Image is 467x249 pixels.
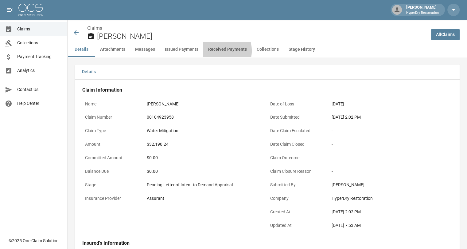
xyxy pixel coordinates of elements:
button: Attachments [95,42,130,57]
button: Received Payments [203,42,252,57]
a: Claims [87,25,102,31]
button: Details [75,65,103,79]
button: Issued Payments [160,42,203,57]
span: Help Center [17,100,62,107]
span: Collections [17,40,62,46]
p: Submitted By [267,179,329,191]
h4: Insured's Information [82,240,452,246]
h2: [PERSON_NAME] [97,32,426,41]
span: Analytics [17,67,62,74]
h4: Claim Information [82,87,452,93]
div: [DATE] 7:53 AM [332,222,449,229]
div: [PERSON_NAME] [332,182,449,188]
div: [DATE] [332,101,449,107]
p: Amount [82,138,144,150]
p: Stage [82,179,144,191]
p: Date Claim Closed [267,138,329,150]
p: Company [267,192,329,204]
p: Insurance Provider [82,192,144,204]
p: Claim Number [82,111,144,123]
p: Committed Amount [82,152,144,164]
div: $32,190.24 [147,141,265,148]
nav: breadcrumb [87,25,426,32]
span: Contact Us [17,86,62,93]
p: HyperDry Restoration [406,10,439,16]
button: open drawer [4,4,16,16]
div: 00104923958 [147,114,265,121]
div: [DATE] 2:02 PM [332,114,449,121]
div: Pending Letter of Intent to Demand Appraisal [147,182,265,188]
div: [DATE] 2:02 PM [332,209,449,215]
span: Payment Tracking [17,53,62,60]
button: Messages [130,42,160,57]
div: Assurant [147,195,265,202]
p: Balance Due [82,165,144,177]
button: Collections [252,42,284,57]
div: - [332,141,449,148]
p: Created At [267,206,329,218]
p: Date Submitted [267,111,329,123]
div: details tabs [75,65,460,79]
div: anchor tabs [68,42,467,57]
p: Updated At [267,219,329,231]
div: $0.00 [147,155,265,161]
div: [PERSON_NAME] [147,101,265,107]
span: Claims [17,26,62,32]
div: - [332,128,449,134]
p: Claim Outcome [267,152,329,164]
div: HyperDry Restoration [332,195,449,202]
button: Stage History [284,42,320,57]
div: - [332,155,449,161]
div: $0.00 [147,168,265,175]
div: - [332,168,449,175]
p: Claim Closure Reason [267,165,329,177]
p: Claim Type [82,125,144,137]
p: Date of Loss [267,98,329,110]
p: Name [82,98,144,110]
button: Details [68,42,95,57]
img: ocs-logo-white-transparent.png [18,4,43,16]
div: [PERSON_NAME] [404,4,441,15]
p: Date Claim Escalated [267,125,329,137]
div: © 2025 One Claim Solution [9,238,59,244]
a: AllClaims [431,29,460,40]
div: Water Mitigation [147,128,265,134]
